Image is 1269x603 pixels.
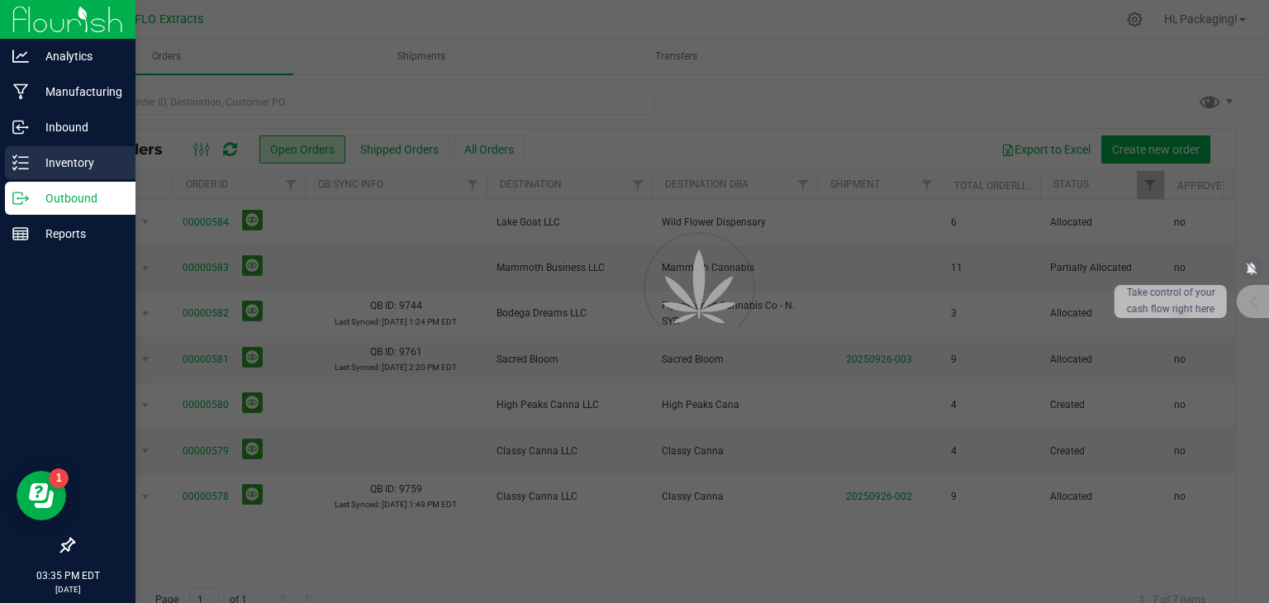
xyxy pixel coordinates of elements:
[12,226,29,242] inline-svg: Reports
[29,117,128,137] p: Inbound
[7,583,128,596] p: [DATE]
[7,568,128,583] p: 03:35 PM EDT
[17,471,66,520] iframe: Resource center
[12,119,29,135] inline-svg: Inbound
[29,46,128,66] p: Analytics
[12,48,29,64] inline-svg: Analytics
[29,224,128,244] p: Reports
[49,468,69,488] iframe: Resource center unread badge
[29,82,128,102] p: Manufacturing
[12,190,29,207] inline-svg: Outbound
[29,188,128,208] p: Outbound
[12,83,29,100] inline-svg: Manufacturing
[29,153,128,173] p: Inventory
[12,154,29,171] inline-svg: Inventory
